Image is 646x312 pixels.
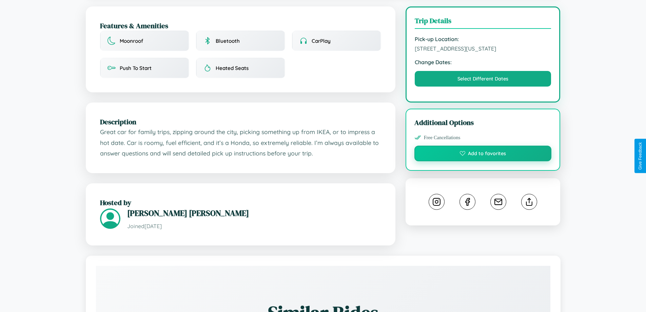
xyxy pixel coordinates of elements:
[100,21,381,31] h2: Features & Amenities
[216,65,249,71] span: Heated Seats
[415,59,551,66] strong: Change Dates:
[312,38,331,44] span: CarPlay
[415,16,551,29] h3: Trip Details
[414,146,552,161] button: Add to favorites
[415,36,551,42] strong: Pick-up Location:
[120,65,152,71] span: Push To Start
[424,135,461,141] span: Free Cancellations
[120,38,143,44] span: Moonroof
[127,207,381,219] h3: [PERSON_NAME] [PERSON_NAME]
[638,142,643,170] div: Give Feedback
[415,71,551,87] button: Select Different Dates
[216,38,240,44] span: Bluetooth
[100,198,381,207] h2: Hosted by
[100,117,381,127] h2: Description
[414,117,552,127] h3: Additional Options
[415,45,551,52] span: [STREET_ADDRESS][US_STATE]
[127,221,381,231] p: Joined [DATE]
[100,127,381,159] p: Great car for family trips, zipping around the city, picking something up from IKEA, or to impres...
